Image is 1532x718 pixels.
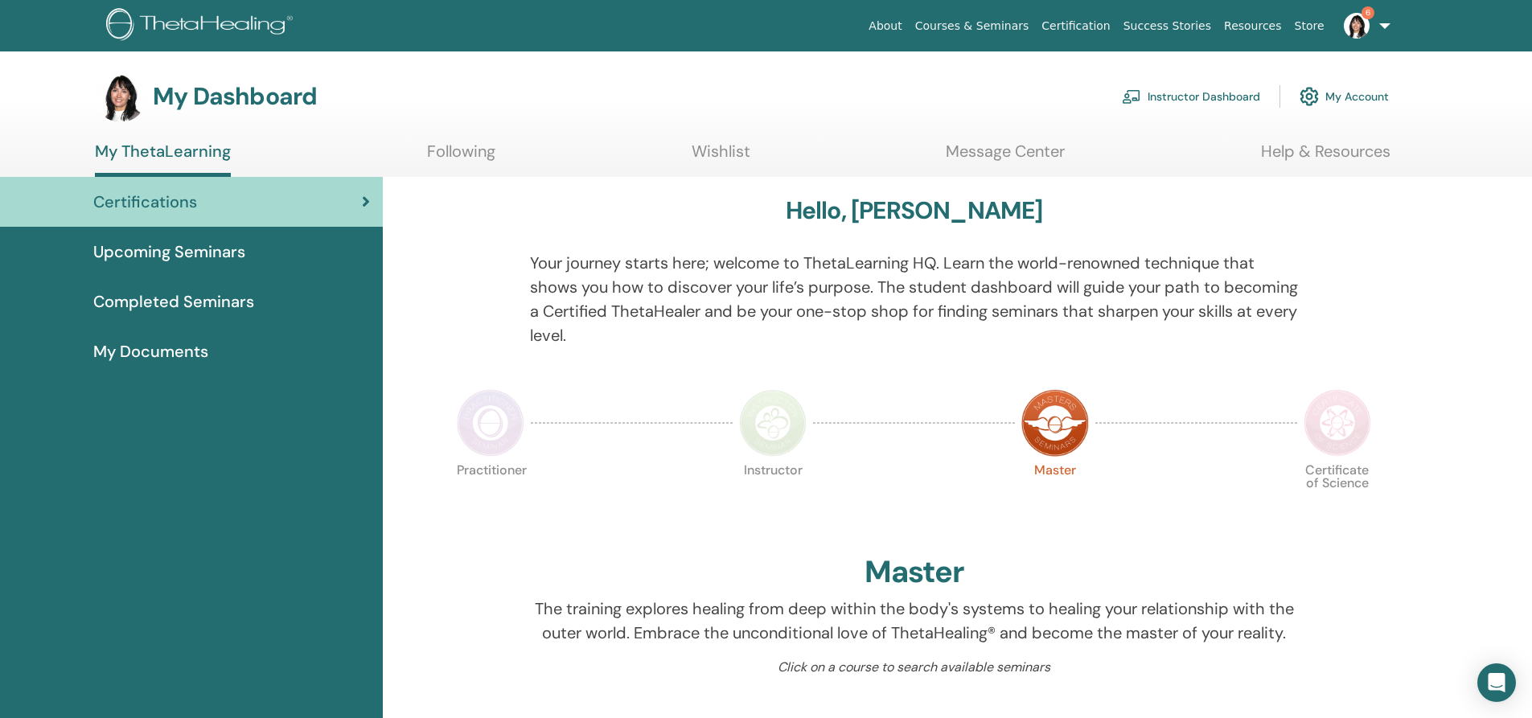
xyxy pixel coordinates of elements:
a: Wishlist [692,142,750,173]
p: Practitioner [457,464,524,531]
span: Upcoming Seminars [93,240,245,264]
img: Master [1021,389,1089,457]
a: My ThetaLearning [95,142,231,177]
img: Certificate of Science [1304,389,1371,457]
a: Following [427,142,495,173]
a: Courses & Seminars [909,11,1036,41]
h3: Hello, [PERSON_NAME] [786,196,1043,225]
p: Click on a course to search available seminars [530,658,1298,677]
a: About [862,11,908,41]
div: Open Intercom Messenger [1477,663,1516,702]
span: Completed Seminars [93,289,254,314]
a: Instructor Dashboard [1122,79,1260,114]
img: Practitioner [457,389,524,457]
p: The training explores healing from deep within the body's systems to healing your relationship wi... [530,597,1298,645]
span: My Documents [93,339,208,363]
img: Instructor [739,389,807,457]
a: Store [1288,11,1331,41]
h3: My Dashboard [153,82,317,111]
img: default.jpg [95,71,146,122]
a: My Account [1300,79,1389,114]
a: Success Stories [1117,11,1218,41]
span: 6 [1362,6,1374,19]
img: chalkboard-teacher.svg [1122,89,1141,104]
img: logo.png [106,8,298,44]
img: default.jpg [1344,13,1370,39]
p: Master [1021,464,1089,531]
img: cog.svg [1300,83,1319,110]
a: Message Center [946,142,1065,173]
p: Certificate of Science [1304,464,1371,531]
span: Certifications [93,190,197,214]
a: Help & Resources [1261,142,1390,173]
p: Your journey starts here; welcome to ThetaLearning HQ. Learn the world-renowned technique that sh... [530,251,1298,347]
a: Certification [1035,11,1116,41]
a: Resources [1218,11,1288,41]
h2: Master [865,554,964,591]
p: Instructor [739,464,807,531]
